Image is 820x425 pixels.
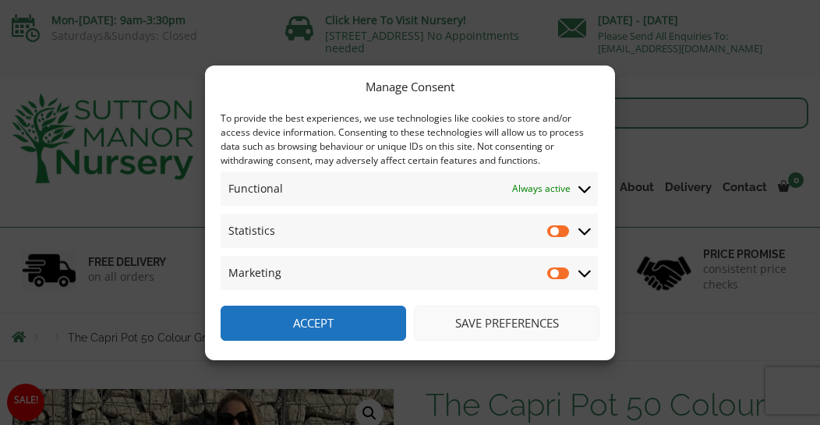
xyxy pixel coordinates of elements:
[221,112,598,168] div: To provide the best experiences, we use technologies like cookies to store and/or access device i...
[221,214,598,248] summary: Statistics
[221,256,598,290] summary: Marketing
[228,179,283,198] span: Functional
[228,264,281,282] span: Marketing
[512,179,571,198] span: Always active
[414,306,599,341] button: Save preferences
[366,77,454,96] div: Manage Consent
[221,172,598,206] summary: Functional Always active
[221,306,406,341] button: Accept
[228,221,275,240] span: Statistics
